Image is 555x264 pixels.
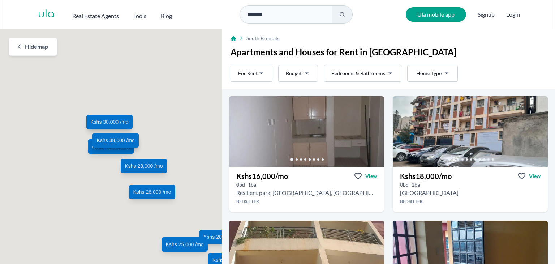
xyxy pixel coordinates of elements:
span: Kshs 30,000 /mo [90,118,128,125]
nav: Main [72,9,186,20]
h5: 1 bathrooms [412,181,420,188]
a: Kshs16,000/moViewView property in detail0bd 1ba Resilient park, [GEOGRAPHIC_DATA], [GEOGRAPHIC_DA... [229,167,384,212]
span: Kshs 20,000 /mo [203,233,241,240]
span: Signup [478,7,495,22]
button: For Rent [231,65,272,82]
a: Kshs 20,000 /mo [199,230,246,244]
a: Ula mobile app [406,7,466,22]
h3: Kshs 18,000 /mo [400,171,452,181]
span: For Rent [238,70,258,77]
h1: Apartments and Houses for Rent in [GEOGRAPHIC_DATA] [231,46,546,58]
h3: Kshs 16,000 /mo [236,171,288,181]
span: Kshs 18,000 /mo [212,256,250,264]
a: Kshs 25,000 /mo [162,237,208,252]
a: Kshs 28,000 /mo [121,159,167,173]
span: Kshs 38,000 /mo [97,137,135,144]
a: Kshs 16,000 /mo [88,139,134,153]
a: Kshs18,000/moViewView property in detail0bd 1ba [GEOGRAPHIC_DATA]Bedsitter [393,167,548,212]
span: Kshs 28,000 /mo [125,162,163,170]
h2: Blog [161,12,172,20]
button: Tools [133,9,146,20]
button: Home Type [407,65,458,82]
h5: 1 bathrooms [248,181,256,188]
span: Hide map [25,42,48,51]
h5: 0 bedrooms [236,181,245,188]
span: Kshs 25,000 /mo [166,241,204,248]
a: ula [38,8,55,21]
span: Bedrooms & Bathrooms [331,70,385,77]
button: Login [506,10,520,19]
h4: Bedsitter [229,199,384,204]
h2: Tools [133,12,146,20]
h2: Bedsitter for rent in South B - Kshs 16,000/mo -Resilient Park, Mwembere, Nairobi, Kenya, Nairobi... [236,188,377,197]
button: Real Estate Agents [72,9,119,20]
h4: Bedsitter [393,199,548,204]
span: View [529,173,541,180]
span: Budget [286,70,302,77]
span: South B rentals [246,35,279,42]
button: Budget [278,65,318,82]
h2: Real Estate Agents [72,12,119,20]
img: Bedsitter for rent - Kshs 16,000/mo - in South B at Resilient Park, Mwembere, Nairobi, Kenya, Nai... [229,96,384,167]
button: Bedrooms & Bathrooms [324,65,401,82]
h2: Bedsitter for rent in South B - Kshs 18,000/mo -Nerkwo Restaurant, Plainsview Rd, Nairobi, Kenya,... [400,188,459,197]
span: Kshs 26,000 /mo [133,188,171,195]
span: Kshs 16,000 /mo [92,142,130,150]
img: Bedsitter for rent - Kshs 18,000/mo - in South B near Nerkwo Restaurant, Plainsview Rd, Nairobi, ... [393,96,548,167]
a: Blog [161,9,172,20]
a: Kshs 38,000 /mo [92,133,139,148]
span: View [365,173,377,180]
span: Home Type [416,70,442,77]
a: Kshs 26,000 /mo [129,184,175,199]
h5: 0 bedrooms [400,181,409,188]
a: Kshs 30,000 /mo [86,115,133,129]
